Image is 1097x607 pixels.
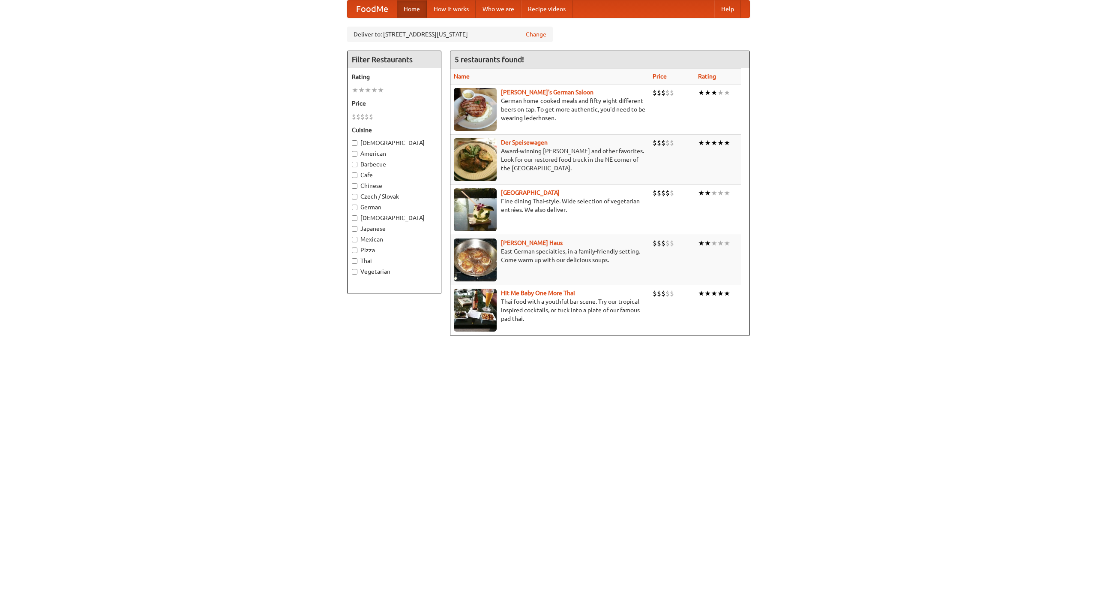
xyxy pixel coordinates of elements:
label: [DEMOGRAPHIC_DATA] [352,139,437,147]
li: $ [665,188,670,198]
a: [PERSON_NAME]'s German Saloon [501,89,593,96]
li: ★ [711,239,717,248]
li: $ [657,188,661,198]
li: ★ [698,188,704,198]
label: Pizza [352,246,437,254]
ng-pluralize: 5 restaurants found! [455,55,524,63]
input: Thai [352,258,357,264]
li: ★ [711,188,717,198]
li: $ [665,138,670,148]
label: German [352,203,437,211]
li: ★ [724,289,730,298]
a: How it works [427,0,476,18]
li: $ [670,289,674,298]
li: $ [653,88,657,97]
input: Chinese [352,183,357,189]
input: Barbecue [352,162,357,167]
li: ★ [698,88,704,97]
h5: Cuisine [352,126,437,134]
input: Vegetarian [352,269,357,275]
a: [GEOGRAPHIC_DATA] [501,189,560,196]
img: esthers.jpg [454,88,497,131]
a: Rating [698,73,716,80]
a: Hit Me Baby One More Thai [501,290,575,296]
li: $ [661,188,665,198]
li: ★ [717,188,724,198]
input: Pizza [352,248,357,253]
input: [DEMOGRAPHIC_DATA] [352,215,357,221]
li: $ [653,239,657,248]
li: $ [657,88,661,97]
img: satay.jpg [454,188,497,231]
label: Czech / Slovak [352,192,437,201]
label: Vegetarian [352,267,437,276]
label: Thai [352,257,437,265]
li: ★ [352,85,358,95]
a: Help [714,0,741,18]
li: ★ [704,239,711,248]
label: Cafe [352,171,437,179]
li: $ [369,112,373,121]
li: $ [670,138,674,148]
a: Who we are [476,0,521,18]
li: ★ [717,289,724,298]
input: Japanese [352,226,357,232]
input: Mexican [352,237,357,242]
img: speisewagen.jpg [454,138,497,181]
li: ★ [724,88,730,97]
li: $ [661,138,665,148]
a: FoodMe [348,0,397,18]
li: $ [365,112,369,121]
div: Deliver to: [STREET_ADDRESS][US_STATE] [347,27,553,42]
img: kohlhaus.jpg [454,239,497,281]
img: babythai.jpg [454,289,497,332]
li: $ [665,88,670,97]
h5: Rating [352,72,437,81]
li: ★ [378,85,384,95]
a: Price [653,73,667,80]
input: American [352,151,357,157]
li: $ [653,138,657,148]
li: ★ [717,88,724,97]
li: $ [653,289,657,298]
p: German home-cooked meals and fifty-eight different beers on tap. To get more authentic, you'd nee... [454,97,646,122]
a: Change [526,30,546,39]
li: ★ [724,138,730,148]
li: $ [661,88,665,97]
li: $ [670,88,674,97]
input: Czech / Slovak [352,194,357,199]
li: $ [670,188,674,198]
li: ★ [724,188,730,198]
li: $ [670,239,674,248]
li: ★ [711,289,717,298]
a: Recipe videos [521,0,572,18]
li: $ [661,239,665,248]
p: East German specialties, in a family-friendly setting. Come warm up with our delicious soups. [454,247,646,264]
li: $ [665,239,670,248]
label: Japanese [352,224,437,233]
li: $ [356,112,360,121]
li: $ [360,112,365,121]
a: Home [397,0,427,18]
li: ★ [371,85,378,95]
label: Mexican [352,235,437,244]
a: [PERSON_NAME] Haus [501,239,563,246]
p: Fine dining Thai-style. Wide selection of vegetarian entrées. We also deliver. [454,197,646,214]
li: $ [657,239,661,248]
h5: Price [352,99,437,108]
input: German [352,205,357,210]
a: Name [454,73,470,80]
h4: Filter Restaurants [348,51,441,68]
label: [DEMOGRAPHIC_DATA] [352,214,437,222]
li: $ [661,289,665,298]
li: $ [653,188,657,198]
li: ★ [724,239,730,248]
a: Der Speisewagen [501,139,548,146]
li: $ [657,138,661,148]
li: $ [352,112,356,121]
li: ★ [698,239,704,248]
